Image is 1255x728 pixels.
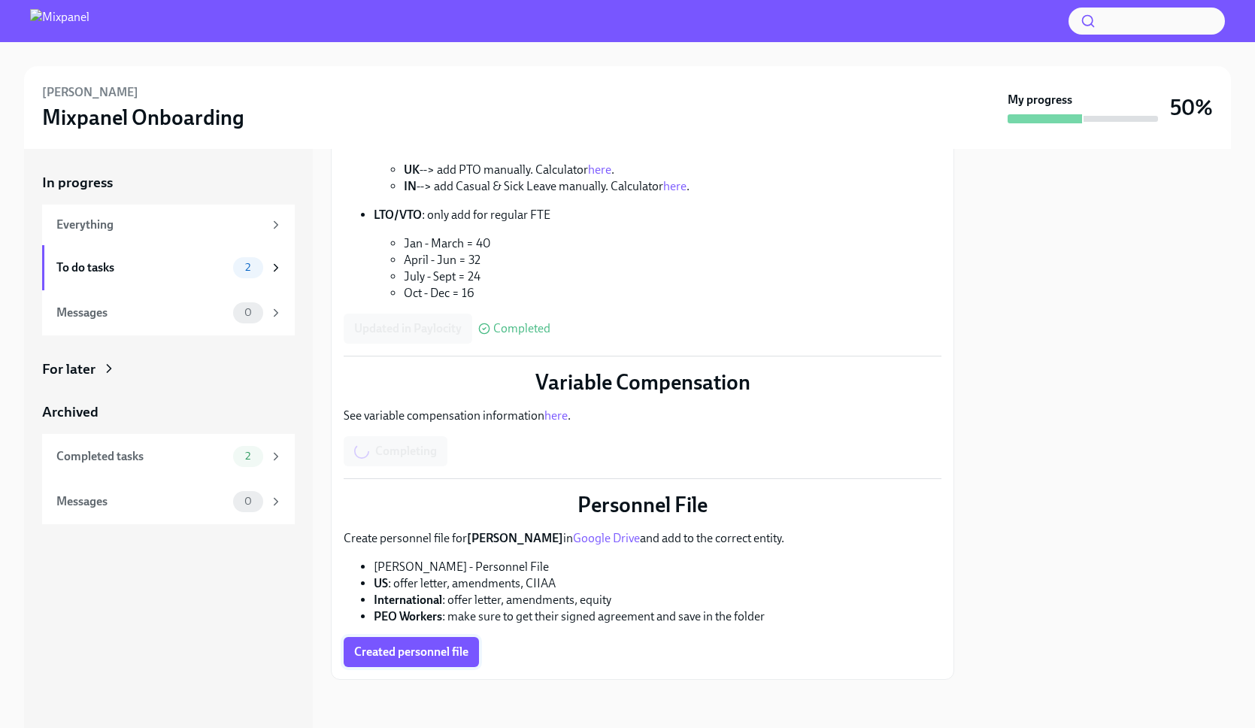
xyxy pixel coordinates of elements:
[404,162,941,178] li: --> add PTO manually. Calculator .
[42,104,244,131] h3: Mixpanel Onboarding
[344,369,941,396] p: Variable Compensation
[344,530,941,547] p: Create personnel file for in and add to the correct entity.
[42,205,295,245] a: Everything
[404,252,941,268] li: April - Jun = 32
[42,84,138,101] h6: [PERSON_NAME]
[30,9,89,33] img: Mixpanel
[56,305,227,321] div: Messages
[42,359,95,379] div: For later
[344,637,479,667] button: Created personnel file
[42,245,295,290] a: To do tasks2
[42,479,295,524] a: Messages0
[404,268,941,285] li: July - Sept = 24
[467,531,563,545] strong: [PERSON_NAME]
[374,207,941,223] p: : only add for regular FTE
[374,592,941,608] li: : offer letter, amendments, equity
[236,262,259,273] span: 2
[404,179,417,193] strong: IN
[1008,92,1072,108] strong: My progress
[374,575,941,592] li: : offer letter, amendments, CIIAA
[56,217,263,233] div: Everything
[42,173,295,193] a: In progress
[354,645,468,660] span: Created personnel file
[374,559,941,575] li: [PERSON_NAME] - Personnel File
[588,162,611,177] a: here
[56,448,227,465] div: Completed tasks
[1170,94,1213,121] h3: 50%
[42,434,295,479] a: Completed tasks2
[42,402,295,422] a: Archived
[404,178,941,195] li: --> add Casual & Sick Leave manually. Calculator .
[344,408,941,424] p: See variable compensation information .
[404,235,941,252] li: Jan - March = 40
[374,208,422,222] strong: LTO/VTO
[493,323,550,335] span: Completed
[374,593,442,607] strong: International
[663,179,687,193] a: here
[573,531,640,545] a: Google Drive
[56,259,227,276] div: To do tasks
[374,608,941,625] li: : make sure to get their signed agreement and save in the folder
[404,162,420,177] strong: UK
[344,491,941,518] p: Personnel File
[42,290,295,335] a: Messages0
[374,576,388,590] strong: US
[404,285,941,302] li: Oct - Dec = 16
[374,609,442,623] strong: PEO Workers
[544,408,568,423] a: here
[235,307,261,318] span: 0
[236,450,259,462] span: 2
[235,496,261,507] span: 0
[56,493,227,510] div: Messages
[42,359,295,379] a: For later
